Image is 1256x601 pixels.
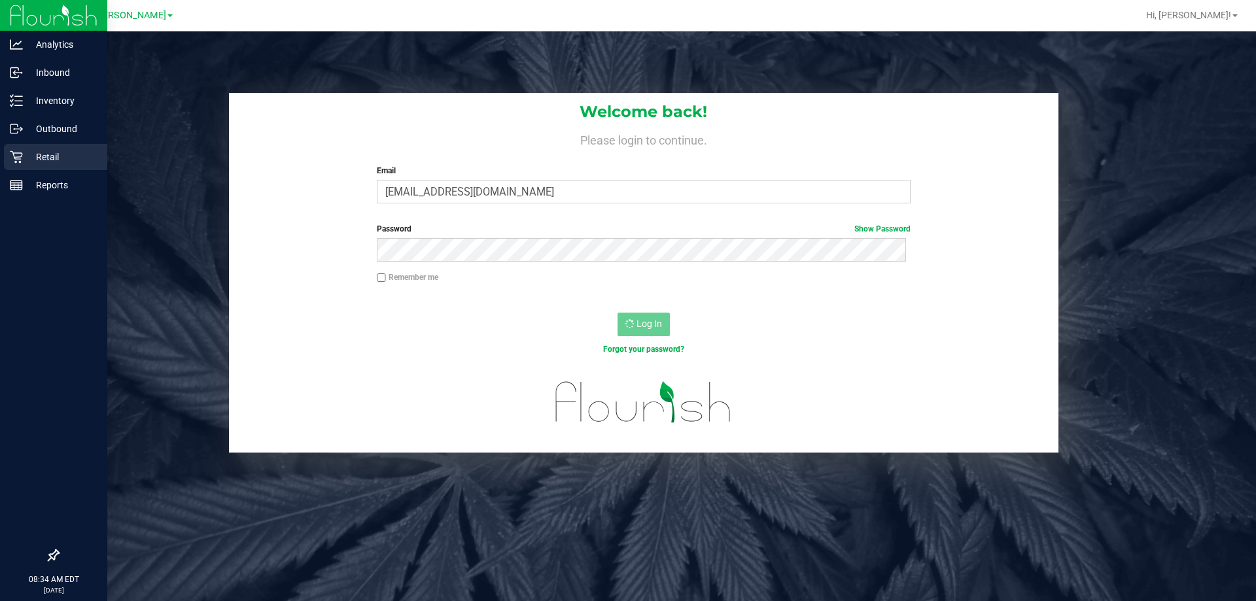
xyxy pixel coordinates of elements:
span: [PERSON_NAME] [94,10,166,21]
p: Reports [23,177,101,193]
inline-svg: Inventory [10,94,23,107]
a: Show Password [854,224,911,233]
inline-svg: Reports [10,179,23,192]
label: Remember me [377,271,438,283]
input: Remember me [377,273,386,283]
p: Inventory [23,93,101,109]
inline-svg: Inbound [10,66,23,79]
label: Email [377,165,910,177]
p: [DATE] [6,585,101,595]
p: Analytics [23,37,101,52]
p: 08:34 AM EDT [6,574,101,585]
inline-svg: Analytics [10,38,23,51]
p: Retail [23,149,101,165]
inline-svg: Outbound [10,122,23,135]
inline-svg: Retail [10,150,23,163]
h4: Please login to continue. [229,131,1058,146]
span: Password [377,224,411,233]
span: Log In [637,318,662,329]
h1: Welcome back! [229,103,1058,120]
button: Log In [618,313,670,336]
a: Forgot your password? [603,345,684,354]
span: Hi, [PERSON_NAME]! [1146,10,1231,20]
p: Outbound [23,121,101,137]
img: flourish_logo.svg [540,369,747,436]
p: Inbound [23,65,101,80]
